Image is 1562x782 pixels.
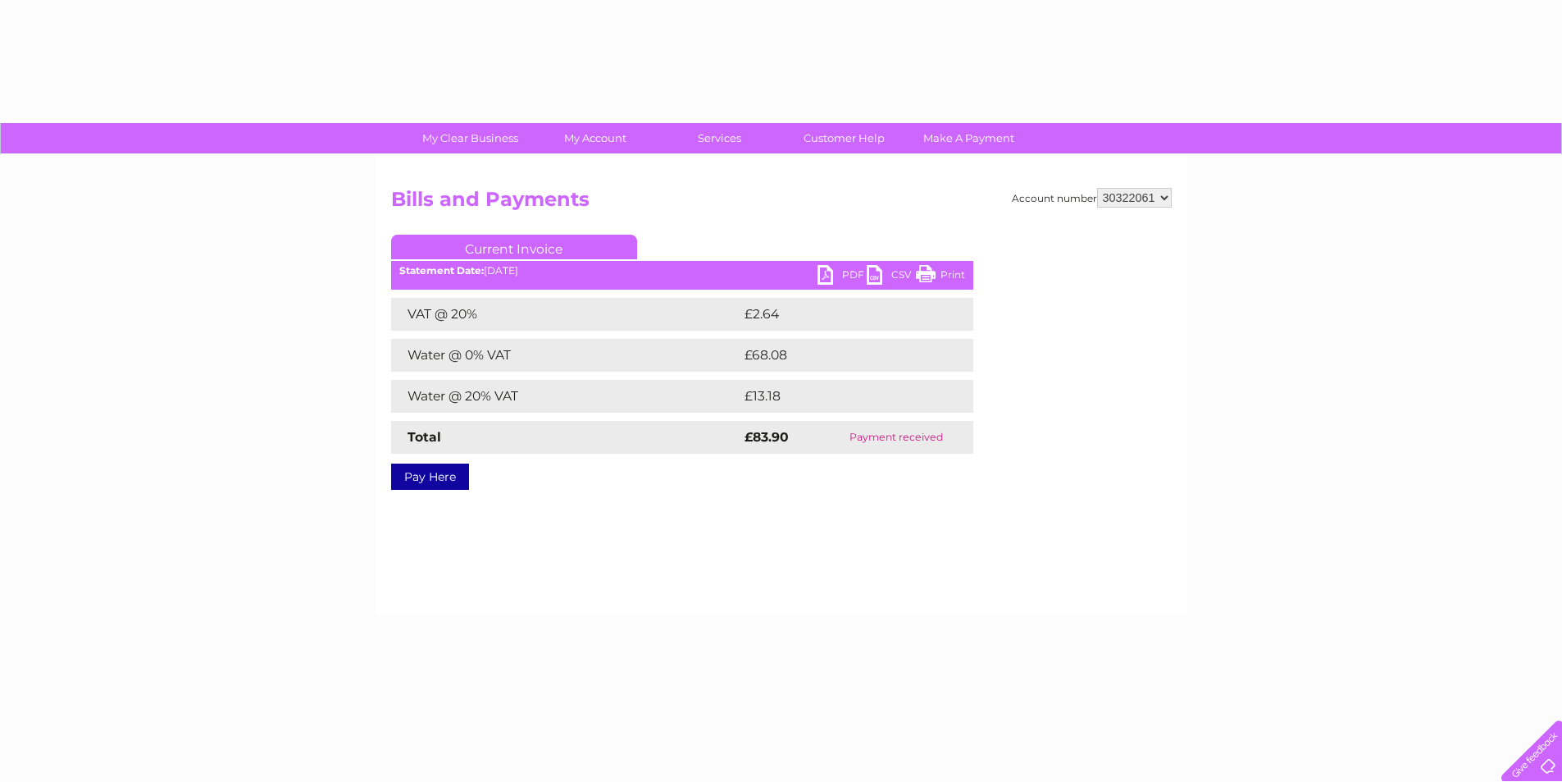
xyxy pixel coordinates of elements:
[391,235,637,259] a: Current Invoice
[391,265,973,277] div: [DATE]
[1012,188,1172,208] div: Account number
[867,265,916,289] a: CSV
[408,429,441,445] strong: Total
[403,123,538,153] a: My Clear Business
[817,265,867,289] a: PDF
[740,380,937,413] td: £13.18
[527,123,663,153] a: My Account
[740,298,936,331] td: £2.64
[652,123,787,153] a: Services
[776,123,912,153] a: Customer Help
[745,429,789,445] strong: £83.90
[391,380,740,413] td: Water @ 20% VAT
[819,421,972,454] td: Payment received
[391,188,1172,219] h2: Bills and Payments
[740,339,941,372] td: £68.08
[399,264,484,277] b: Statement Date:
[901,123,1036,153] a: Make A Payment
[391,464,469,490] a: Pay Here
[916,265,965,289] a: Print
[391,298,740,331] td: VAT @ 20%
[391,339,740,372] td: Water @ 0% VAT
